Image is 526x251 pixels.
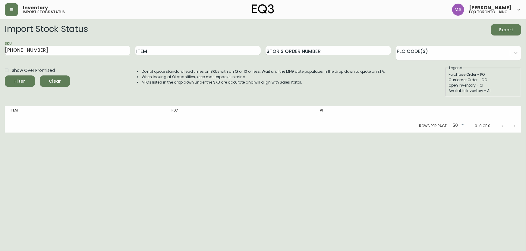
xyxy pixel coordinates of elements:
span: Show Over Promised [12,67,55,74]
th: AI [315,106,433,119]
li: Do not quote standard lead times on SKUs with an OI of 10 or less. Wait until the MFG date popula... [142,69,385,74]
div: Purchase Order - PO [449,72,517,77]
button: Export [491,24,521,35]
th: Item [5,106,167,119]
span: Clear [45,78,65,85]
p: 0-0 of 0 [475,123,490,129]
span: [PERSON_NAME] [469,5,512,10]
h5: eq3 toronto - king [469,10,508,14]
div: Available Inventory - AI [449,88,517,93]
span: Inventory [23,5,48,10]
img: logo [252,4,274,14]
span: Export [496,26,516,34]
li: MFGs listed in the drop down under the SKU are accurate and will align with Sales Portal. [142,80,385,85]
h2: Import Stock Status [5,24,88,35]
th: PLC [167,106,315,119]
h5: import stock status [23,10,65,14]
legend: Legend [449,65,463,71]
div: Customer Order - CO [449,77,517,83]
p: Rows per page: [419,123,448,129]
button: Clear [40,75,70,87]
button: Filter [5,75,35,87]
li: When looking at OI quantities, keep masterpacks in mind. [142,74,385,80]
div: Open Inventory - OI [449,83,517,88]
div: 50 [450,121,465,131]
img: 4f0989f25cbf85e7eb2537583095d61e [452,4,464,16]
